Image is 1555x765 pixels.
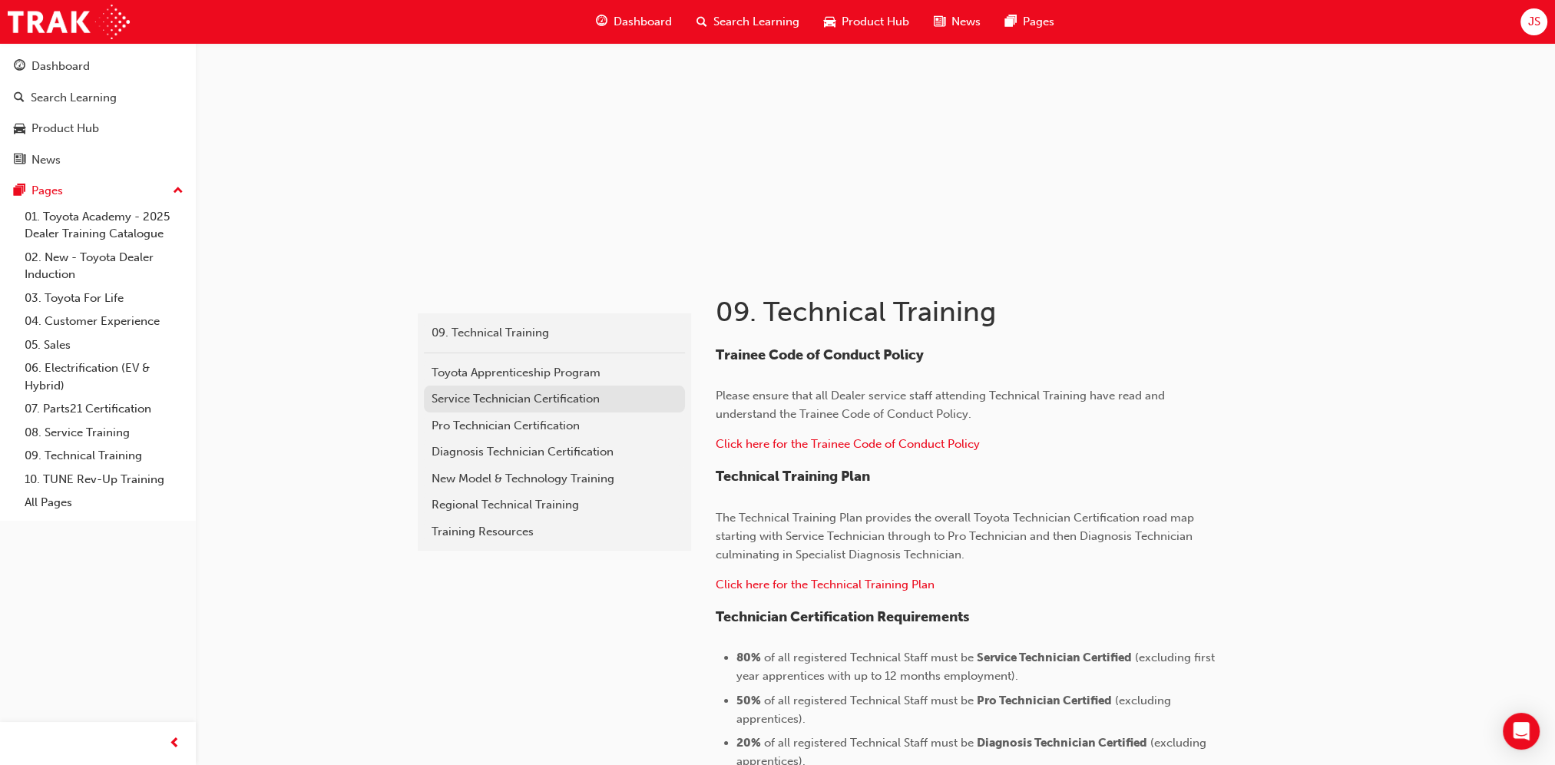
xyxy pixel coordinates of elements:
[424,320,685,346] a: 09. Technical Training
[6,52,190,81] a: Dashboard
[424,518,685,545] a: Training Resources
[424,465,685,492] a: New Model & Technology Training
[424,492,685,518] a: Regional Technical Training
[977,694,1112,707] span: Pro Technician Certified
[934,12,945,31] span: news-icon
[596,12,607,31] span: guage-icon
[1520,8,1547,35] button: JS
[716,346,924,363] span: Trainee Code of Conduct Policy
[432,470,677,488] div: New Model & Technology Training
[31,89,117,107] div: Search Learning
[8,5,130,39] img: Trak
[584,6,684,38] a: guage-iconDashboard
[977,736,1147,750] span: Diagnosis Technician Certified
[18,444,190,468] a: 09. Technical Training
[424,412,685,439] a: Pro Technician Certification
[824,12,835,31] span: car-icon
[424,439,685,465] a: Diagnosis Technician Certification
[716,295,1219,329] h1: 09. Technical Training
[31,58,90,75] div: Dashboard
[18,397,190,421] a: 07. Parts21 Certification
[716,437,980,451] a: Click here for the Trainee Code of Conduct Policy
[6,49,190,177] button: DashboardSearch LearningProduct HubNews
[18,333,190,357] a: 05. Sales
[6,177,190,205] button: Pages
[18,491,190,515] a: All Pages
[18,356,190,397] a: 06. Electrification (EV & Hybrid)
[951,13,981,31] span: News
[716,468,870,485] span: Technical Training Plan
[173,181,184,201] span: up-icon
[764,736,974,750] span: of all registered Technical Staff must be
[842,13,909,31] span: Product Hub
[764,694,974,707] span: of all registered Technical Staff must be
[424,386,685,412] a: Service Technician Certification
[432,364,677,382] div: Toyota Apprenticeship Program
[6,146,190,174] a: News
[14,122,25,136] span: car-icon
[1527,13,1540,31] span: JS
[713,13,799,31] span: Search Learning
[716,578,935,591] a: ​Click here for the Technical Training Plan
[14,60,25,74] span: guage-icon
[18,246,190,286] a: 02. New - Toyota Dealer Induction
[993,6,1067,38] a: pages-iconPages
[812,6,921,38] a: car-iconProduct Hub
[614,13,672,31] span: Dashboard
[736,651,761,664] span: 80%
[696,12,707,31] span: search-icon
[432,324,677,342] div: 09. Technical Training
[31,151,61,169] div: News
[716,389,1168,421] span: Please ensure that all Dealer service staff attending Technical Training have read and understand...
[14,184,25,198] span: pages-icon
[169,734,180,753] span: prev-icon
[921,6,993,38] a: news-iconNews
[1023,13,1054,31] span: Pages
[432,523,677,541] div: Training Resources
[14,154,25,167] span: news-icon
[684,6,812,38] a: search-iconSearch Learning
[424,359,685,386] a: Toyota Apprenticeship Program
[14,91,25,105] span: search-icon
[736,694,1174,726] span: (excluding apprentices).
[31,120,99,137] div: Product Hub
[432,390,677,408] div: Service Technician Certification
[18,421,190,445] a: 08. Service Training
[432,417,677,435] div: Pro Technician Certification
[1503,713,1540,750] div: Open Intercom Messenger
[18,468,190,492] a: 10. TUNE Rev-Up Training
[432,443,677,461] div: Diagnosis Technician Certification
[31,182,63,200] div: Pages
[18,286,190,310] a: 03. Toyota For Life
[977,651,1132,664] span: Service Technician Certified
[764,651,974,664] span: of all registered Technical Staff must be
[18,310,190,333] a: 04. Customer Experience
[736,694,761,707] span: 50%
[1005,12,1017,31] span: pages-icon
[18,205,190,246] a: 01. Toyota Academy - 2025 Dealer Training Catalogue
[716,608,969,625] span: Technician Certification Requirements
[6,84,190,112] a: Search Learning
[716,578,935,591] span: Click here for the Technical Training Plan
[432,496,677,514] div: Regional Technical Training
[736,736,761,750] span: 20%
[6,114,190,143] a: Product Hub
[716,511,1197,561] span: The Technical Training Plan provides the overall Toyota Technician Certification road map startin...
